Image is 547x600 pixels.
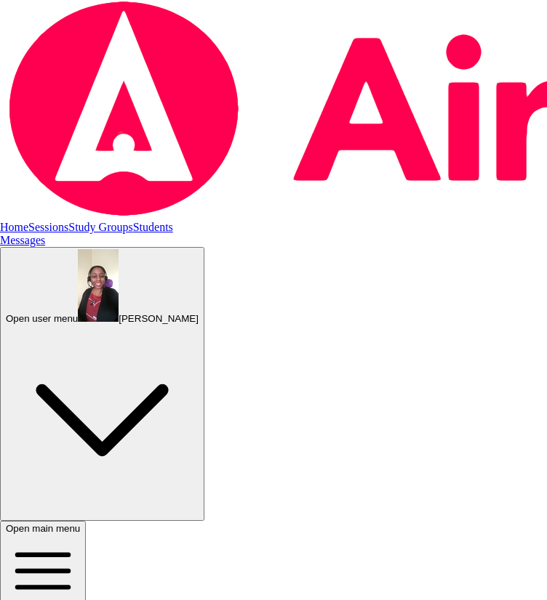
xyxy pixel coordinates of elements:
a: Study Groups [68,221,132,233]
span: [PERSON_NAME] [119,313,199,324]
span: Open user menu [6,313,78,324]
a: Sessions [28,221,68,233]
span: Open main menu [6,523,80,534]
a: Students [133,221,173,233]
